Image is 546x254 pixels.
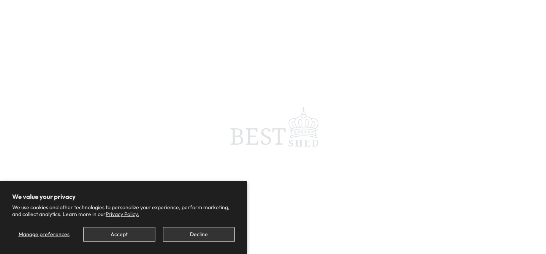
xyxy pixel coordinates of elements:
button: Manage preferences [12,227,76,242]
button: Decline [163,227,235,242]
p: We use cookies and other technologies to personalize your experience, perform marketing, and coll... [12,204,235,218]
h2: We value your privacy [12,193,235,200]
a: Privacy Policy. [106,211,139,218]
span: Manage preferences [19,231,70,238]
button: Accept [83,227,155,242]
